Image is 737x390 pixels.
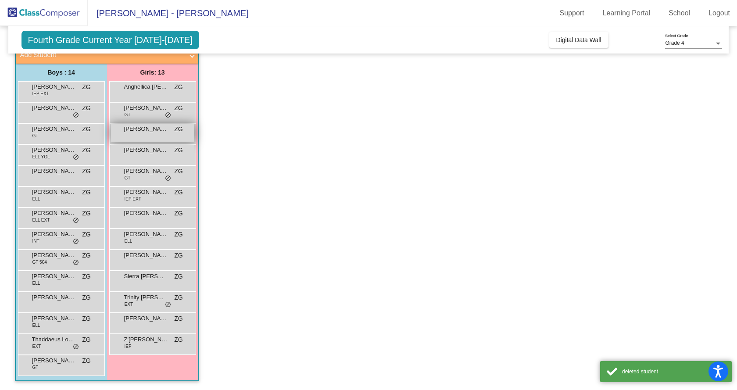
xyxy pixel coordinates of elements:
[125,111,131,118] span: GT
[82,272,90,281] span: ZG
[32,125,76,133] span: [PERSON_NAME]
[32,104,76,112] span: [PERSON_NAME]
[32,280,40,286] span: ELL
[32,272,76,281] span: [PERSON_NAME]
[82,146,90,155] span: ZG
[125,238,132,244] span: ELL
[73,343,79,351] span: do_not_disturb_alt
[32,217,50,223] span: ELL EXT
[174,230,182,239] span: ZG
[125,343,132,350] span: IEP
[32,132,39,139] span: GT
[165,112,171,119] span: do_not_disturb_alt
[174,125,182,134] span: ZG
[32,167,76,175] span: [PERSON_NAME]
[32,196,40,202] span: ELL
[701,6,737,20] a: Logout
[124,230,168,239] span: [PERSON_NAME]
[124,104,168,112] span: [PERSON_NAME]
[174,167,182,176] span: ZG
[32,230,76,239] span: [PERSON_NAME]
[82,125,90,134] span: ZG
[124,146,168,154] span: [PERSON_NAME]
[82,356,90,365] span: ZG
[553,6,591,20] a: Support
[174,251,182,260] span: ZG
[174,82,182,92] span: ZG
[32,314,76,323] span: [PERSON_NAME]
[32,82,76,91] span: [PERSON_NAME]
[662,6,697,20] a: School
[549,32,608,48] button: Digital Data Wall
[20,50,183,60] mat-panel-title: Add Student
[165,301,171,308] span: do_not_disturb_alt
[556,36,601,43] span: Digital Data Wall
[82,188,90,197] span: ZG
[82,104,90,113] span: ZG
[73,217,79,224] span: do_not_disturb_alt
[125,196,141,202] span: IEP EXT
[174,335,182,344] span: ZG
[82,82,90,92] span: ZG
[32,90,49,97] span: IEP EXT
[82,293,90,302] span: ZG
[174,272,182,281] span: ZG
[32,238,39,244] span: INT
[32,322,40,329] span: ELL
[165,175,171,182] span: do_not_disturb_alt
[82,230,90,239] span: ZG
[622,368,725,376] div: deleted student
[32,259,47,265] span: GT 504
[16,46,198,64] mat-expansion-panel-header: Add Student
[73,154,79,161] span: do_not_disturb_alt
[174,314,182,323] span: ZG
[174,104,182,113] span: ZG
[32,251,76,260] span: [PERSON_NAME]
[16,64,107,81] div: Boys : 14
[125,301,133,308] span: EXT
[82,335,90,344] span: ZG
[82,167,90,176] span: ZG
[174,188,182,197] span: ZG
[124,335,168,344] span: Z'[PERSON_NAME]
[124,272,168,281] span: Sierra [PERSON_NAME]
[88,6,249,20] span: [PERSON_NAME] - [PERSON_NAME]
[107,64,198,81] div: Girls: 13
[124,82,168,91] span: Anghellica [PERSON_NAME]
[124,125,168,133] span: [PERSON_NAME]
[32,146,76,154] span: [PERSON_NAME]
[665,40,684,46] span: Grade 4
[174,146,182,155] span: ZG
[124,167,168,175] span: [PERSON_NAME]
[32,343,41,350] span: EXT
[124,188,168,197] span: [PERSON_NAME]
[124,251,168,260] span: [PERSON_NAME]
[21,31,199,49] span: Fourth Grade Current Year [DATE]-[DATE]
[125,175,131,181] span: GT
[73,238,79,245] span: do_not_disturb_alt
[124,209,168,218] span: [PERSON_NAME]
[73,112,79,119] span: do_not_disturb_alt
[174,293,182,302] span: ZG
[32,335,76,344] span: Thaddaeus Lovely
[32,356,76,365] span: [PERSON_NAME]
[32,154,50,160] span: ELL YGL
[124,314,168,323] span: [PERSON_NAME]
[596,6,658,20] a: Learning Portal
[82,209,90,218] span: ZG
[82,314,90,323] span: ZG
[82,251,90,260] span: ZG
[73,259,79,266] span: do_not_disturb_alt
[32,364,39,371] span: GT
[124,293,168,302] span: Trinity [PERSON_NAME]
[174,209,182,218] span: ZG
[32,293,76,302] span: [PERSON_NAME]
[32,188,76,197] span: [PERSON_NAME]
[32,209,76,218] span: [PERSON_NAME]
